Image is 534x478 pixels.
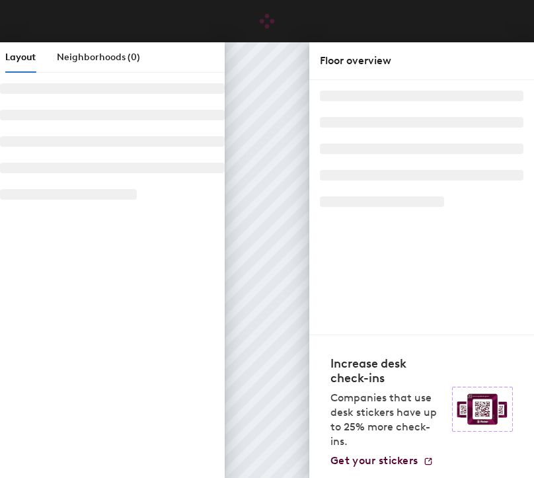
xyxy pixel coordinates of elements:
[320,53,523,69] div: Floor overview
[5,52,36,63] span: Layout
[452,387,513,432] img: Sticker logo
[330,391,444,449] p: Companies that use desk stickers have up to 25% more check-ins.
[330,454,418,467] span: Get your stickers
[57,52,140,63] span: Neighborhoods (0)
[330,356,444,385] h4: Increase desk check-ins
[330,454,434,467] a: Get your stickers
